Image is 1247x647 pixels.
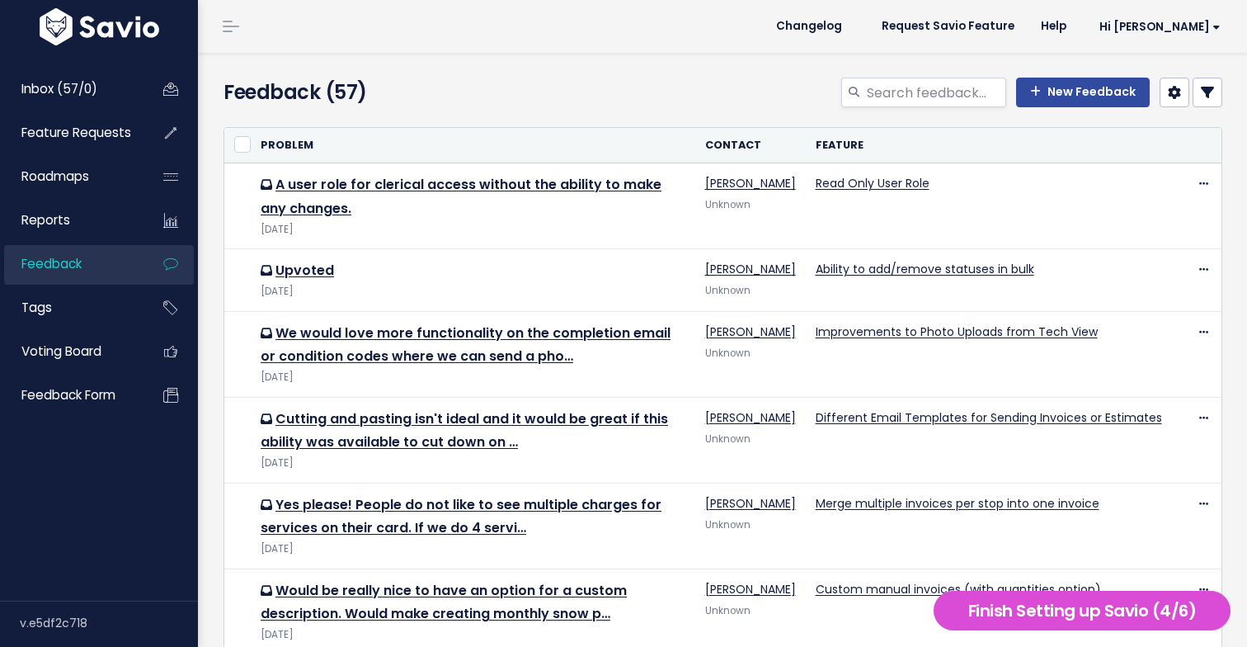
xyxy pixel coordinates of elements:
a: Reports [4,201,137,239]
th: Contact [695,128,806,163]
span: Feature Requests [21,124,131,141]
a: Help [1028,14,1080,39]
a: Feedback [4,245,137,283]
a: Upvoted [275,261,334,280]
span: Voting Board [21,342,101,360]
a: Read Only User Role [816,175,929,191]
input: Search feedback... [865,78,1006,107]
span: Unknown [705,284,751,297]
span: Feedback form [21,386,115,404]
span: Inbox (57/0) [21,80,97,97]
span: Roadmaps [21,168,89,185]
img: logo-white.9d6f32f41409.svg [35,8,163,45]
div: [DATE] [261,541,685,558]
a: Cutting and pasting isn't ideal and it would be great if this ability was available to cut down on … [261,409,668,452]
a: Would be really nice to have an option for a custom description. Would make creating monthly snow p… [261,581,627,624]
a: Hi [PERSON_NAME] [1080,14,1234,40]
th: Problem [251,128,695,163]
span: Unknown [705,198,751,211]
a: We would love more functionality on the completion email or condition codes where we can send a pho… [261,323,671,366]
h4: Feedback (57) [224,78,540,107]
a: Inbox (57/0) [4,70,137,108]
a: Tags [4,289,137,327]
a: [PERSON_NAME] [705,261,796,277]
a: Roadmaps [4,158,137,196]
th: Feature [806,128,1172,163]
a: [PERSON_NAME] [705,409,796,426]
a: Different Email Templates for Sending Invoices or Estimates [816,409,1162,426]
a: Yes please! People do not like to see multiple charges for services on their card. If we do 4 servi… [261,495,661,538]
h5: Finish Setting up Savio (4/6) [941,598,1223,623]
a: Feedback form [4,376,137,414]
span: Changelog [776,21,842,32]
a: Voting Board [4,333,137,371]
div: [DATE] [261,626,685,644]
div: [DATE] [261,369,685,386]
div: [DATE] [261,283,685,300]
span: Unknown [705,604,751,617]
div: v.e5df2c718 [20,602,198,645]
a: Improvements to Photo Uploads from Tech View [816,323,1098,340]
a: Ability to add/remove statuses in bulk [816,261,1034,277]
span: Reports [21,211,70,229]
span: Tags [21,299,52,316]
a: Feature Requests [4,114,137,152]
span: Feedback [21,255,82,272]
a: [PERSON_NAME] [705,495,796,512]
a: A user role for clerical access without the ability to make any changes. [261,175,661,218]
a: New Feedback [1016,78,1150,107]
span: Unknown [705,518,751,531]
span: Hi [PERSON_NAME] [1099,21,1221,33]
a: Request Savio Feature [868,14,1028,39]
span: Unknown [705,432,751,446]
span: Unknown [705,347,751,360]
a: [PERSON_NAME] [705,581,796,597]
a: [PERSON_NAME] [705,175,796,191]
a: Custom manual invoices (with quantities option) [816,581,1101,597]
a: Merge multiple invoices per stop into one invoice [816,495,1099,512]
div: [DATE] [261,455,685,472]
a: [PERSON_NAME] [705,323,796,340]
div: [DATE] [261,221,685,238]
